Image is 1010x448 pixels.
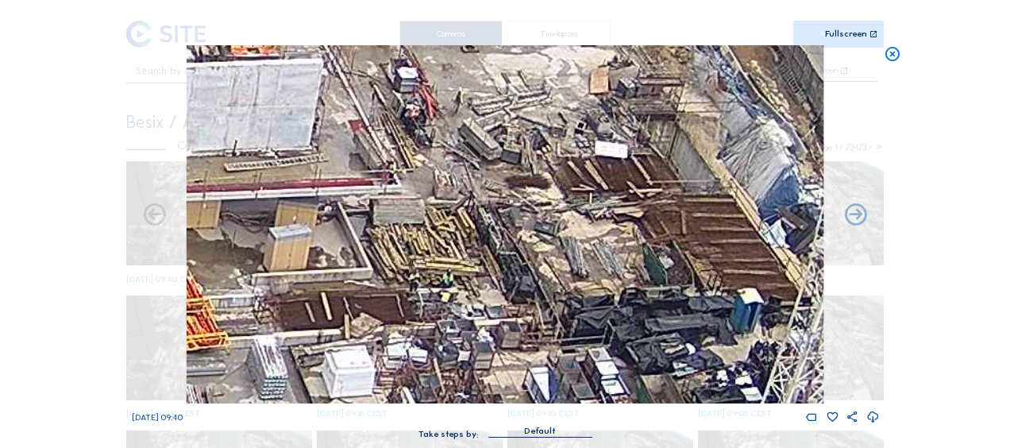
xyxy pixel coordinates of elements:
[141,203,168,229] i: Forward
[524,424,556,438] div: Default
[132,412,183,423] span: [DATE] 09:40
[488,424,592,437] div: Default
[825,29,867,39] div: Fullscreen
[187,45,823,404] img: Image
[842,203,869,229] i: Back
[418,430,479,438] div: Take steps by:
